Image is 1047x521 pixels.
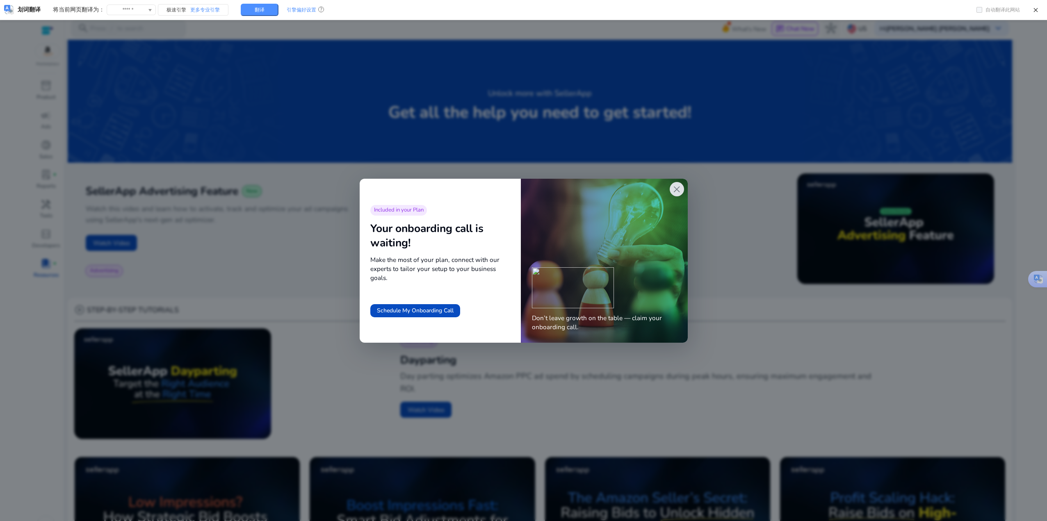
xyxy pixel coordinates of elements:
span: close [671,184,682,195]
div: Your onboarding call is waiting! [370,221,510,250]
span: Included in your Plan [374,207,424,214]
button: Schedule My Onboarding Call [370,304,460,317]
span: Schedule My Onboarding Call [377,306,454,315]
span: Don’t leave growth on the table — claim your onboarding call. [532,314,677,332]
span: Make the most of your plan, connect with our experts to tailor your setup to your business goals. [370,255,510,282]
